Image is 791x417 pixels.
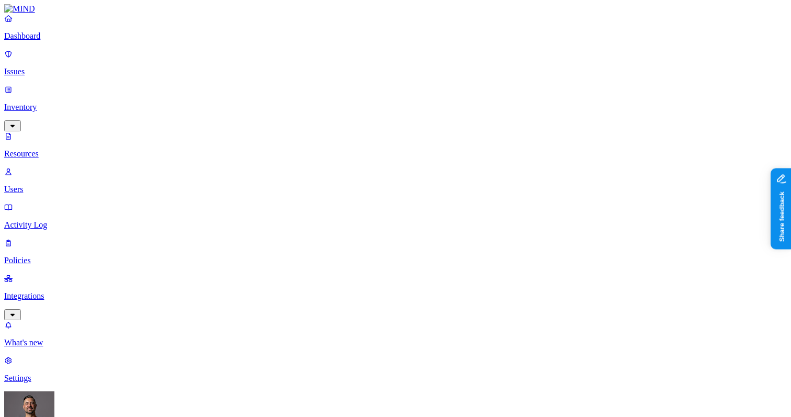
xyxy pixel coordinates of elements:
p: Dashboard [4,31,787,41]
a: Issues [4,49,787,76]
p: Issues [4,67,787,76]
p: Settings [4,374,787,383]
a: Dashboard [4,14,787,41]
p: Activity Log [4,220,787,230]
a: Users [4,167,787,194]
p: Users [4,185,787,194]
a: Policies [4,238,787,265]
p: Inventory [4,103,787,112]
a: MIND [4,4,787,14]
a: Resources [4,131,787,159]
a: Inventory [4,85,787,130]
p: Integrations [4,291,787,301]
a: What's new [4,320,787,347]
p: Resources [4,149,787,159]
a: Settings [4,356,787,383]
img: MIND [4,4,35,14]
p: What's new [4,338,787,347]
a: Activity Log [4,202,787,230]
a: Integrations [4,274,787,319]
p: Policies [4,256,787,265]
